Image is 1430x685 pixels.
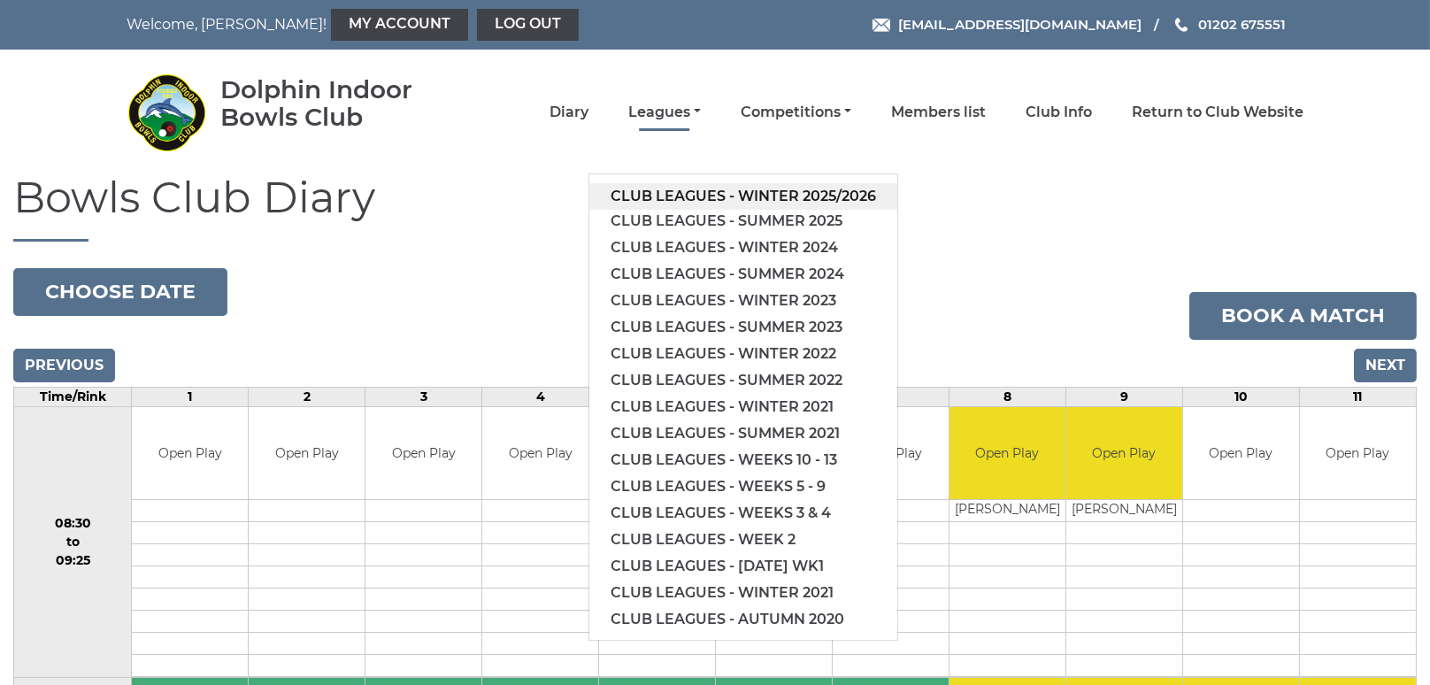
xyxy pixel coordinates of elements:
[589,208,897,235] a: Club leagues - Summer 2025
[550,103,588,122] a: Diary
[1300,407,1416,500] td: Open Play
[741,103,851,122] a: Competitions
[589,288,897,314] a: Club leagues - Winter 2023
[365,387,482,406] td: 3
[589,580,897,606] a: Club leagues - Winter 2021
[1026,103,1092,122] a: Club Info
[132,387,249,406] td: 1
[589,235,897,261] a: Club leagues - Winter 2024
[1132,103,1303,122] a: Return to Club Website
[589,367,897,394] a: Club leagues - Summer 2022
[1198,16,1286,33] span: 01202 675551
[949,407,1065,500] td: Open Play
[127,9,602,41] nav: Welcome, [PERSON_NAME]!
[589,394,897,420] a: Club leagues - Winter 2021
[891,103,986,122] a: Members list
[1175,18,1188,32] img: Phone us
[589,447,897,473] a: Club leagues - Weeks 10 - 13
[127,73,206,152] img: Dolphin Indoor Bowls Club
[589,261,897,288] a: Club leagues - Summer 2024
[220,76,464,131] div: Dolphin Indoor Bowls Club
[249,407,365,500] td: Open Play
[628,103,701,122] a: Leagues
[482,407,598,500] td: Open Play
[1172,14,1286,35] a: Phone us 01202 675551
[873,14,1142,35] a: Email [EMAIL_ADDRESS][DOMAIN_NAME]
[589,527,897,553] a: Club leagues - Week 2
[477,9,579,41] a: Log out
[1066,500,1182,522] td: [PERSON_NAME]
[949,500,1065,522] td: [PERSON_NAME]
[14,387,132,406] td: Time/Rink
[589,606,897,633] a: Club leagues - Autumn 2020
[1066,407,1182,500] td: Open Play
[365,407,481,500] td: Open Play
[1189,292,1417,340] a: Book a match
[13,349,115,382] input: Previous
[249,387,365,406] td: 2
[13,268,227,316] button: Choose date
[13,174,1417,242] h1: Bowls Club Diary
[1354,349,1417,382] input: Next
[1066,387,1183,406] td: 9
[589,553,897,580] a: Club leagues - [DATE] wk1
[589,500,897,527] a: Club leagues - Weeks 3 & 4
[1183,407,1299,500] td: Open Play
[1299,387,1416,406] td: 11
[589,473,897,500] a: Club leagues - Weeks 5 - 9
[331,9,468,41] a: My Account
[589,314,897,341] a: Club leagues - Summer 2023
[589,420,897,447] a: Club leagues - Summer 2021
[873,19,890,32] img: Email
[482,387,599,406] td: 4
[14,406,132,678] td: 08:30 to 09:25
[1182,387,1299,406] td: 10
[589,183,897,210] a: Club leagues - Winter 2025/2026
[588,173,898,641] ul: Leagues
[898,16,1142,33] span: [EMAIL_ADDRESS][DOMAIN_NAME]
[132,407,248,500] td: Open Play
[589,341,897,367] a: Club leagues - Winter 2022
[949,387,1066,406] td: 8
